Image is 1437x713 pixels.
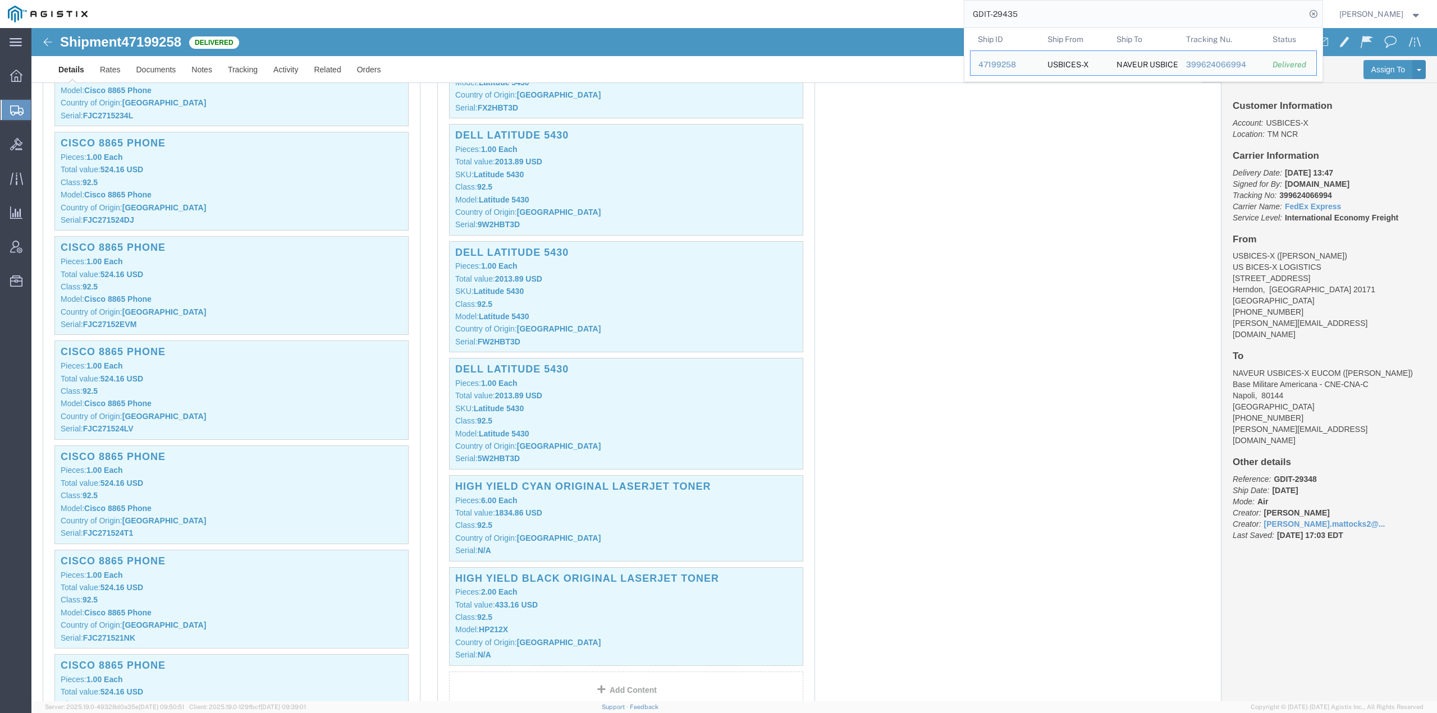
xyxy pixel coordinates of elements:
div: 47199258 [978,59,1032,71]
span: Andrew Wacyra [1339,8,1403,20]
table: Search Results [970,28,1322,81]
div: NAVEUR USBICES-X EUCOM [1116,51,1170,75]
button: [PERSON_NAME] [1339,7,1422,21]
th: Ship From [1039,28,1109,50]
th: Tracking Nu. [1178,28,1265,50]
div: 399624066994 [1186,59,1257,71]
div: Delivered [1273,59,1308,71]
img: logo [8,6,88,22]
div: USBICES-X [1047,51,1088,75]
span: Client: 2025.19.0-129fbcf [189,703,306,710]
input: Search for shipment number, reference number [964,1,1306,27]
span: [DATE] 09:50:51 [139,703,184,710]
iframe: FS Legacy Container [31,28,1437,701]
a: Support [602,703,630,710]
th: Ship ID [970,28,1040,50]
span: Copyright © [DATE]-[DATE] Agistix Inc., All Rights Reserved [1251,702,1424,712]
span: Server: 2025.19.0-49328d0a35e [45,703,184,710]
span: [DATE] 09:39:01 [260,703,306,710]
th: Status [1265,28,1317,50]
a: Feedback [630,703,658,710]
th: Ship To [1109,28,1178,50]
